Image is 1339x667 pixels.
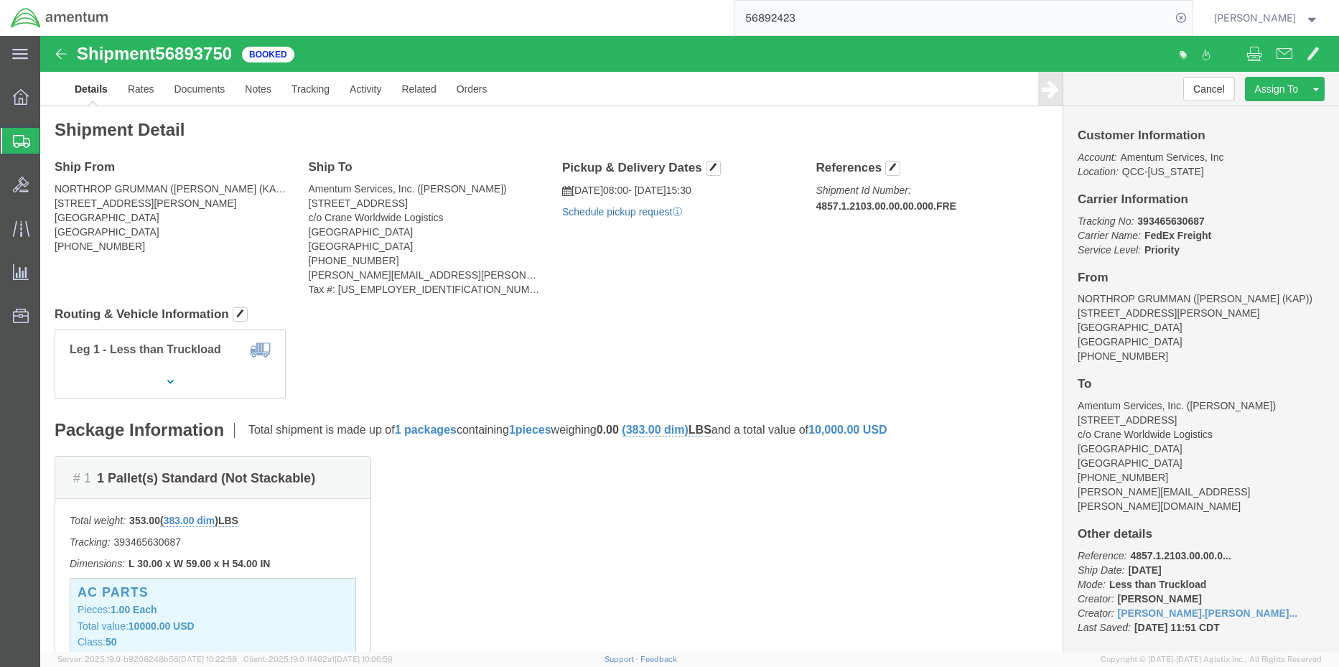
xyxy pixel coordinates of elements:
span: Server: 2025.19.0-b9208248b56 [57,655,237,663]
span: Rebecca Thorstenson [1214,10,1296,26]
input: Search for shipment number, reference number [734,1,1171,35]
button: [PERSON_NAME] [1213,9,1320,27]
a: Feedback [640,655,677,663]
span: [DATE] 10:22:58 [179,655,237,663]
span: Copyright © [DATE]-[DATE] Agistix Inc., All Rights Reserved [1101,653,1322,666]
img: logo [10,7,109,29]
a: Support [605,655,640,663]
span: Client: 2025.19.0-1f462a1 [243,655,393,663]
span: [DATE] 10:06:59 [335,655,393,663]
iframe: FS Legacy Container [40,36,1339,652]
